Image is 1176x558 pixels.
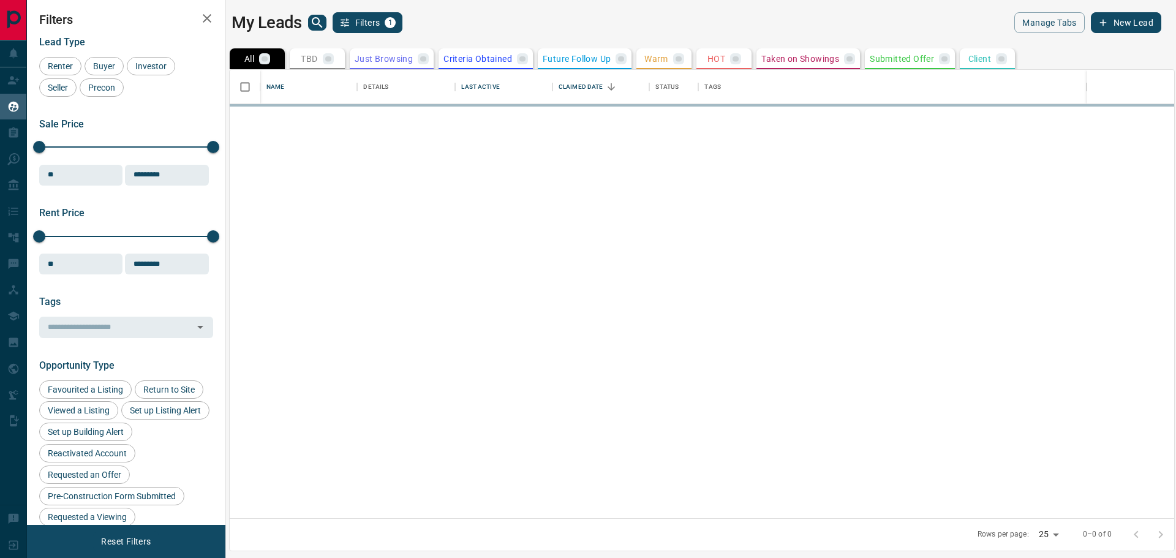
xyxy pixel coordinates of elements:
[192,319,209,336] button: Open
[707,55,725,63] p: HOT
[127,57,175,75] div: Investor
[43,405,114,415] span: Viewed a Listing
[43,470,126,480] span: Requested an Offer
[139,385,199,394] span: Return to Site
[355,55,413,63] p: Just Browsing
[131,61,171,71] span: Investor
[968,55,991,63] p: Client
[85,57,124,75] div: Buyer
[704,70,721,104] div: Tags
[39,78,77,97] div: Seller
[603,78,620,96] button: Sort
[39,360,115,371] span: Opportunity Type
[559,70,603,104] div: Claimed Date
[455,70,552,104] div: Last Active
[89,61,119,71] span: Buyer
[1014,12,1084,33] button: Manage Tabs
[39,118,84,130] span: Sale Price
[39,207,85,219] span: Rent Price
[39,296,61,307] span: Tags
[386,18,394,27] span: 1
[126,405,205,415] span: Set up Listing Alert
[266,70,285,104] div: Name
[43,512,131,522] span: Requested a Viewing
[135,380,203,399] div: Return to Site
[244,55,254,63] p: All
[39,444,135,462] div: Reactivated Account
[39,466,130,484] div: Requested an Offer
[543,55,611,63] p: Future Follow Up
[552,70,649,104] div: Claimed Date
[43,83,72,92] span: Seller
[43,385,127,394] span: Favourited a Listing
[649,70,698,104] div: Status
[121,401,209,420] div: Set up Listing Alert
[333,12,403,33] button: Filters1
[461,70,499,104] div: Last Active
[443,55,512,63] p: Criteria Obtained
[39,12,213,27] h2: Filters
[308,15,326,31] button: search button
[363,70,388,104] div: Details
[43,61,77,71] span: Renter
[655,70,679,104] div: Status
[93,531,159,552] button: Reset Filters
[1083,529,1112,540] p: 0–0 of 0
[39,423,132,441] div: Set up Building Alert
[1034,526,1063,543] div: 25
[43,448,131,458] span: Reactivated Account
[978,529,1029,540] p: Rows per page:
[39,57,81,75] div: Renter
[39,380,132,399] div: Favourited a Listing
[84,83,119,92] span: Precon
[870,55,934,63] p: Submitted Offer
[357,70,455,104] div: Details
[80,78,124,97] div: Precon
[301,55,317,63] p: TBD
[43,427,128,437] span: Set up Building Alert
[260,70,357,104] div: Name
[43,491,180,501] span: Pre-Construction Form Submitted
[39,36,85,48] span: Lead Type
[1091,12,1161,33] button: New Lead
[698,70,1087,104] div: Tags
[232,13,302,32] h1: My Leads
[39,401,118,420] div: Viewed a Listing
[761,55,839,63] p: Taken on Showings
[644,55,668,63] p: Warm
[39,487,184,505] div: Pre-Construction Form Submitted
[39,508,135,526] div: Requested a Viewing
